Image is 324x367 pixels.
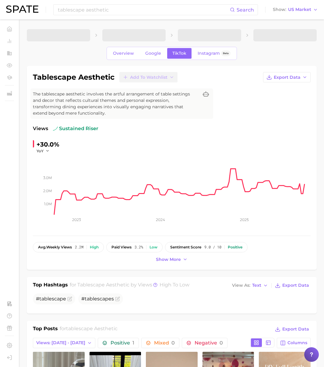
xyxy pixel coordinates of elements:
[5,353,14,362] a: Log out. Currently logged in with e-mail yumi.toki@spate.nyc.
[145,51,161,56] span: Google
[132,340,134,346] span: 1
[33,91,199,116] span: The tablescape aesthetic involves the artful arrangement of table settings and decor that reflect...
[6,5,38,13] img: SPATE
[277,338,311,348] button: Columns
[75,245,83,249] span: 2.2m
[111,245,132,249] span: paid views
[154,341,175,345] span: Mixed
[85,296,111,302] span: tablescape
[38,245,72,249] span: weekly views
[108,48,139,59] a: Overview
[130,75,167,80] span: Add to Watchlist
[156,257,181,262] span: Show more
[119,72,178,82] button: Add to Watchlist
[37,148,50,154] button: YoY
[33,281,68,290] h1: Top Hashtags
[90,245,99,249] div: High
[37,140,59,149] div: +30.0%
[165,242,248,252] button: sentiment score9.0 / 10Positive
[220,340,223,346] span: 0
[228,245,242,249] div: Positive
[33,125,48,132] span: Views
[36,340,85,345] span: Views: [DATE] - [DATE]
[37,148,44,154] span: YoY
[39,296,66,302] span: tablescape
[44,201,52,206] tspan: 1.0m
[57,5,230,15] input: Search here for a brand, industry, or ingredient
[273,281,311,290] button: Export Data
[43,189,52,193] tspan: 2.0m
[36,296,66,302] span: #
[232,284,250,287] span: View As
[156,217,165,222] tspan: 2024
[135,245,143,249] span: 3.2%
[53,125,98,132] span: sustained riser
[140,48,166,59] a: Google
[67,296,72,301] button: Flag as miscategorized or irrelevant
[192,48,236,59] a: InstagramBeta
[60,325,118,334] h2: for
[106,242,163,252] button: paid views3.2%Low
[150,245,157,249] div: Low
[252,284,261,287] span: Text
[271,6,319,14] button: ShowUS Market
[204,245,221,249] span: 9.0 / 10
[38,245,46,249] abbr: average
[240,217,249,222] tspan: 2025
[33,338,95,348] button: Views: [DATE] - [DATE]
[43,175,52,180] tspan: 3.0m
[167,48,192,59] a: TikTok
[160,282,189,288] span: high to low
[171,340,175,346] span: 0
[72,217,81,222] tspan: 2023
[170,245,201,249] span: sentiment score
[115,296,120,301] button: Flag as miscategorized or irrelevant
[33,325,58,334] h1: Top Posts
[237,7,254,13] span: Search
[33,242,104,252] button: avg.weekly views2.2mHigh
[172,51,186,56] span: TikTok
[282,283,309,288] span: Export Data
[66,326,118,331] span: tablescape aesthetic
[223,51,229,56] span: Beta
[33,74,114,81] h1: tablescape aesthetic
[273,325,311,334] button: Export Data
[195,341,223,345] span: Negative
[77,282,129,288] span: tablescape aesthetic
[231,282,269,289] button: View AsText
[287,340,307,345] span: Columns
[53,126,58,131] img: sustained riser
[113,51,134,56] span: Overview
[81,296,114,302] span: # s
[274,75,301,80] span: Export Data
[288,8,311,11] span: US Market
[154,255,189,264] button: Show more
[263,72,311,82] button: Export Data
[273,8,286,11] span: Show
[198,51,220,56] span: Instagram
[282,327,309,332] span: Export Data
[111,341,134,345] span: Positive
[70,281,189,290] h2: for by Views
